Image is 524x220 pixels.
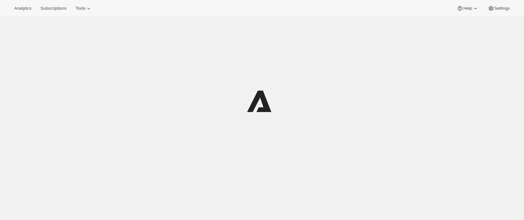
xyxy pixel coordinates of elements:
[463,6,472,11] span: Help
[10,4,35,13] button: Analytics
[484,4,514,13] button: Settings
[37,4,70,13] button: Subscriptions
[14,6,31,11] span: Analytics
[453,4,482,13] button: Help
[75,6,85,11] span: Tools
[71,4,96,13] button: Tools
[494,6,510,11] span: Settings
[40,6,66,11] span: Subscriptions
